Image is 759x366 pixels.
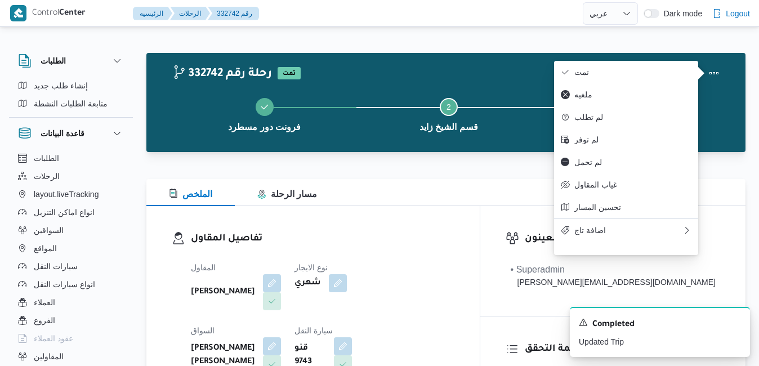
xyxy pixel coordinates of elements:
[554,151,698,173] button: لم تحمل
[172,67,272,82] h2: 332742 رحلة رقم
[574,68,691,77] span: تمت
[419,120,478,134] span: قسم الشيخ زايد
[14,347,128,365] button: المقاولين
[574,90,691,99] span: ملغيه
[169,189,212,199] span: الملخص
[14,293,128,311] button: العملاء
[579,336,741,348] p: Updated Trip
[294,326,333,335] span: سيارة النقل
[574,158,691,167] span: لم تحمل
[294,263,328,272] span: نوع الايجار
[14,185,128,203] button: layout.liveTracking
[554,173,698,196] button: غياب المقاول
[554,196,698,218] button: تحسين المسار
[283,70,296,77] b: تمت
[14,221,128,239] button: السواقين
[554,128,698,151] button: لم توفر
[511,276,716,288] div: [PERSON_NAME][EMAIL_ADDRESS][DOMAIN_NAME]
[14,149,128,167] button: الطلبات
[525,342,720,357] h3: قائمة التحقق
[34,296,55,309] span: العملاء
[511,263,716,288] span: • Superadmin mohamed.nabil@illa.com.eg
[18,54,124,68] button: الطلبات
[208,7,259,20] button: 332742 رقم
[11,321,47,355] iframe: chat widget
[34,79,88,92] span: إنشاء طلب جديد
[278,67,301,79] span: تمت
[34,97,108,110] span: متابعة الطلبات النشطة
[554,83,698,106] button: ملغيه
[14,311,128,329] button: الفروع
[511,263,716,276] div: • Superadmin
[579,317,741,332] div: Notification
[18,127,124,140] button: قاعدة البيانات
[541,84,725,143] button: فرونت دور مسطرد
[554,218,698,242] button: اضافة تاج
[574,180,691,189] span: غياب المقاول
[14,239,128,257] button: المواقع
[172,84,356,143] button: فرونت دور مسطرد
[574,226,682,235] span: اضافة تاج
[574,113,691,122] span: لم تطلب
[14,275,128,293] button: انواع سيارات النقل
[228,120,301,134] span: فرونت دور مسطرد
[41,54,66,68] h3: الطلبات
[59,9,86,18] b: Center
[554,61,698,83] button: تمت
[191,263,216,272] span: المقاول
[9,77,133,117] div: الطلبات
[41,127,84,140] h3: قاعدة البيانات
[10,5,26,21] img: X8yXhbKr1z7QwAAAABJRU5ErkJggg==
[447,102,451,111] span: 2
[356,84,541,143] button: قسم الشيخ زايد
[574,203,691,212] span: تحسين المسار
[14,203,128,221] button: انواع اماكن التنزيل
[726,7,750,20] span: Logout
[708,2,754,25] button: Logout
[191,326,215,335] span: السواق
[574,135,691,144] span: لم توفر
[554,106,698,128] button: لم تطلب
[14,329,128,347] button: عقود العملاء
[703,62,725,84] button: Actions
[34,206,95,219] span: انواع اماكن التنزيل
[14,257,128,275] button: سيارات النقل
[659,9,702,18] span: Dark mode
[191,231,454,247] h3: تفاصيل المقاول
[14,167,128,185] button: الرحلات
[34,242,57,255] span: المواقع
[14,95,128,113] button: متابعة الطلبات النشطة
[34,224,64,237] span: السواقين
[260,102,269,111] svg: Step 1 is complete
[34,151,59,165] span: الطلبات
[34,332,73,345] span: عقود العملاء
[34,278,95,291] span: انواع سيارات النقل
[34,169,60,183] span: الرحلات
[191,285,255,299] b: [PERSON_NAME]
[592,318,635,332] span: Completed
[525,231,720,247] h3: المعينون
[133,7,172,20] button: الرئيسيه
[294,276,321,290] b: شهري
[257,189,317,199] span: مسار الرحلة
[34,350,64,363] span: المقاولين
[34,314,55,327] span: الفروع
[14,77,128,95] button: إنشاء طلب جديد
[34,188,99,201] span: layout.liveTracking
[34,260,78,273] span: سيارات النقل
[170,7,210,20] button: الرحلات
